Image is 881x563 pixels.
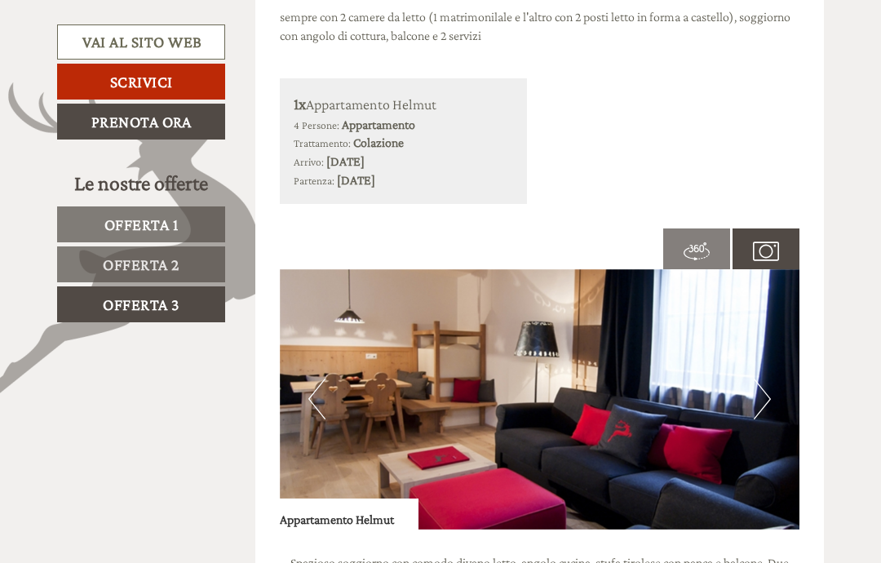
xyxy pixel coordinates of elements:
small: Partenza: [294,175,334,187]
b: [DATE] [337,173,375,187]
a: Scrivici [57,64,225,100]
b: Appartamento [342,117,415,131]
div: mercoledì [216,12,304,40]
span: Offerta 1 [104,215,179,233]
button: Previous [308,379,325,419]
img: camera.svg [753,238,779,264]
small: Trattamento: [294,137,351,149]
a: Vai al sito web [57,24,225,60]
div: Appartamento Helmut [280,499,418,530]
img: 360-grad.svg [684,238,710,264]
div: Buon giorno, come possiamo aiutarla? [12,44,225,94]
div: Zin Senfter Residence [24,47,217,60]
div: Appartamento Helmut [294,92,514,116]
b: Colazione [353,135,404,149]
img: image [280,269,800,530]
span: Offerta 2 [103,255,179,273]
span: Offerta 3 [103,295,179,313]
small: 23:32 [24,79,217,91]
button: Invia [430,423,521,459]
b: [DATE] [326,154,365,168]
small: Arrivo: [294,156,324,168]
b: 1x [294,95,306,113]
p: sempre con 2 camere da letto (1 matrimonilale e l'altro con 2 posti letto in forma a castello), s... [280,8,800,46]
a: Prenota ora [57,104,225,140]
small: 4 Persone: [294,119,339,131]
div: Le nostre offerte [57,168,225,198]
button: Next [754,379,771,419]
